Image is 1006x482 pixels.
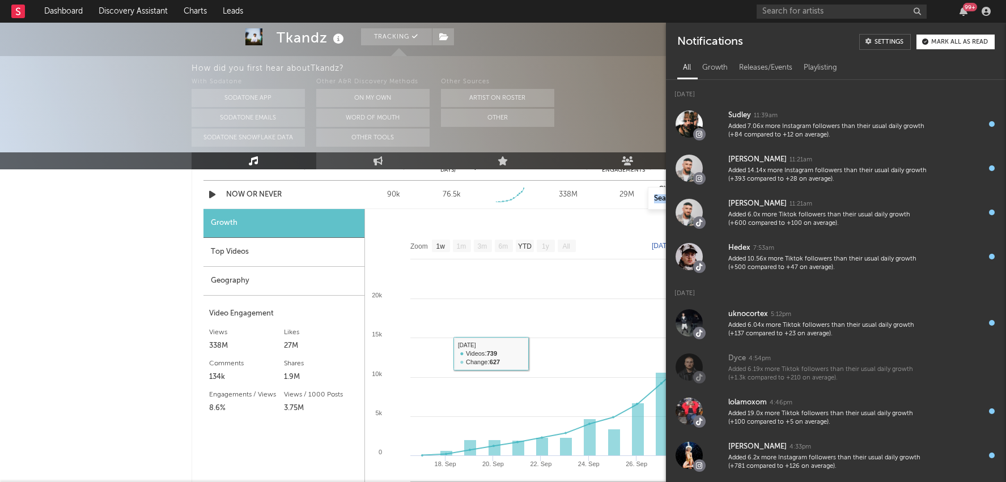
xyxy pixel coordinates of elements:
[441,89,554,107] button: Artist on Roster
[530,460,551,467] text: 22. Sep
[728,241,750,255] div: Hedex
[209,307,359,321] div: Video Engagement
[498,242,508,250] text: 6m
[666,190,1006,234] a: [PERSON_NAME]11:21amAdded 6.0x more Tiktok followers than their usual daily growth (+600 compared...
[361,28,432,45] button: Tracking
[771,310,791,319] div: 5:12pm
[203,238,364,267] div: Top Videos
[728,440,787,454] div: [PERSON_NAME]
[728,321,928,339] div: Added 6.04x more Tiktok followers than their usual daily growth (+137 compared to +23 on average).
[875,39,903,45] div: Settings
[753,244,774,253] div: 7:53am
[192,75,305,89] div: With Sodatone
[284,402,359,415] div: 3.75M
[733,58,798,78] div: Releases/Events
[798,58,843,78] div: Playlisting
[728,410,928,427] div: Added 19.0x more Tiktok followers than their usual daily growth (+100 compared to +5 on average).
[728,167,928,184] div: Added 14.14x more Instagram followers than their usual daily growth (+393 compared to +28 on aver...
[441,109,554,127] button: Other
[316,75,430,89] div: Other A&R Discovery Methods
[728,396,767,410] div: lolamoxom
[697,58,733,78] div: Growth
[517,242,531,250] text: YTD
[728,352,746,365] div: Dyce
[284,339,359,353] div: 27M
[477,242,487,250] text: 3m
[209,370,284,384] div: 134k
[456,242,466,250] text: 1m
[757,5,927,19] input: Search for artists
[192,109,305,127] button: Sodatone Emails
[372,292,382,298] text: 20k
[789,443,811,451] div: 4:33pm
[963,3,977,11] div: 99 +
[789,156,812,164] div: 11:21am
[192,89,305,107] button: Sodatone App
[378,449,381,455] text: 0
[436,242,445,250] text: 1w
[916,35,995,49] button: Mark all as read
[203,267,364,296] div: Geography
[666,433,1006,477] a: [PERSON_NAME]4:33pmAdded 6.2x more Instagram followers than their usual daily growth (+781 compar...
[728,365,928,383] div: Added 6.19x more Tiktok followers than their usual daily growth (+1.3k compared to +210 on average).
[789,200,812,208] div: 11:21am
[203,209,364,238] div: Growth
[209,402,284,415] div: 8.6%
[728,211,928,228] div: Added 6.0x more Tiktok followers than their usual daily growth (+600 compared to +100 on average).
[666,389,1006,433] a: lolamoxom4:46pmAdded 19.0x more Tiktok followers than their usual daily growth (+100 compared to ...
[316,89,430,107] button: On My Own
[677,58,697,78] div: All
[209,388,284,402] div: Engagements / Views
[666,345,1006,389] a: Dyce4:54pmAdded 6.19x more Tiktok followers than their usual daily growth (+1.3k compared to +210...
[659,186,737,194] a: CXSPER & TKandz
[749,355,771,363] div: 4:54pm
[960,7,967,16] button: 99+
[659,186,720,193] strong: CXSPER & TKandz
[192,129,305,147] button: Sodatone Snowflake Data
[648,194,768,203] input: Search by song name or URL
[754,112,778,120] div: 11:39am
[728,109,751,122] div: Sudley
[372,331,382,338] text: 15k
[666,234,1006,279] a: Hedex7:53amAdded 10.56x more Tiktok followers than their usual daily growth (+500 compared to +47...
[284,357,359,370] div: Shares
[578,460,599,467] text: 24. Sep
[284,326,359,339] div: Likes
[626,460,647,467] text: 26. Sep
[666,279,1006,301] div: [DATE]
[728,122,928,140] div: Added 7.06x more Instagram followers than their usual daily growth (+84 compared to +12 on average).
[652,242,673,250] text: [DATE]
[410,242,428,250] text: Zoom
[209,339,284,353] div: 338M
[542,242,549,250] text: 1y
[666,301,1006,345] a: uknocortex5:12pmAdded 6.04x more Tiktok followers than their usual daily growth (+137 compared to...
[209,326,284,339] div: Views
[209,357,284,370] div: Comments
[441,75,554,89] div: Other Sources
[728,255,928,272] div: Added 10.56x more Tiktok followers than their usual daily growth (+500 compared to +47 on average).
[284,388,359,402] div: Views / 1000 Posts
[677,34,742,50] div: Notifications
[728,454,928,471] div: Added 6.2x more Instagram followers than their usual daily growth (+781 compared to +126 on avera...
[277,28,347,47] div: Tkandz
[770,399,792,407] div: 4:46pm
[375,410,382,416] text: 5k
[859,34,911,50] a: Settings
[666,146,1006,190] a: [PERSON_NAME]11:21amAdded 14.14x more Instagram followers than their usual daily growth (+393 com...
[316,129,430,147] button: Other Tools
[666,102,1006,146] a: Sudley11:39amAdded 7.06x more Instagram followers than their usual daily growth (+84 compared to ...
[434,460,456,467] text: 18. Sep
[482,460,503,467] text: 20. Sep
[666,80,1006,102] div: [DATE]
[728,153,787,167] div: [PERSON_NAME]
[931,39,988,45] div: Mark all as read
[284,370,359,384] div: 1.9M
[562,242,570,250] text: All
[372,370,382,377] text: 10k
[728,308,768,321] div: uknocortex
[316,109,430,127] button: Word Of Mouth
[728,197,787,211] div: [PERSON_NAME]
